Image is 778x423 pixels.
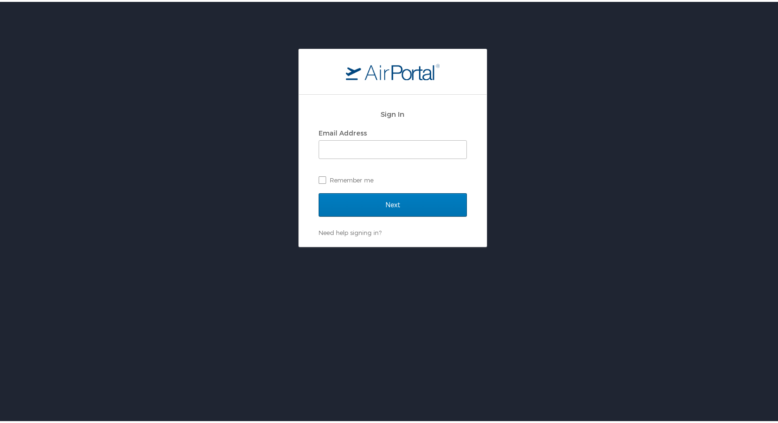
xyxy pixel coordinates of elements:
label: Remember me [319,171,467,185]
label: Email Address [319,127,367,135]
a: Need help signing in? [319,227,381,234]
h2: Sign In [319,107,467,118]
input: Next [319,191,467,215]
img: logo [346,61,440,78]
